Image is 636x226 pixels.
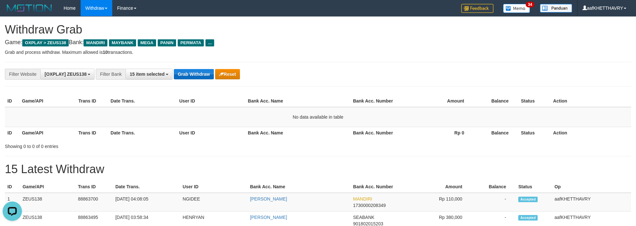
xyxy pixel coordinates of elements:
th: Action [551,127,631,139]
th: Op [552,181,631,193]
th: ID [5,95,19,107]
a: [PERSON_NAME] [250,215,287,220]
td: [DATE] 04:08:05 [113,193,180,211]
button: [OXPLAY] ZEUS138 [40,69,94,80]
span: MANDIRI [353,196,372,201]
th: Trans ID [75,181,113,193]
h1: 15 Latest Withdraw [5,163,631,176]
th: Status [516,181,552,193]
span: MAYBANK [109,39,136,46]
th: Game/API [19,95,76,107]
td: 1 [5,193,20,211]
span: MEGA [138,39,156,46]
th: Amount [407,95,474,107]
th: Balance [474,127,518,139]
th: Bank Acc. Number [350,95,407,107]
th: Status [518,127,551,139]
th: Trans ID [76,127,108,139]
button: 15 item selected [125,69,173,80]
th: ID [5,181,20,193]
span: 34 [526,2,534,7]
th: Game/API [19,127,76,139]
span: OXPLAY > ZEUS138 [22,39,69,46]
span: [OXPLAY] ZEUS138 [45,72,86,77]
th: Bank Acc. Name [247,181,351,193]
th: User ID [180,181,247,193]
th: Bank Acc. Number [350,127,407,139]
p: Grab and process withdraw. Maximum allowed is transactions. [5,49,631,55]
h4: Game: Bank: [5,39,631,46]
th: ID [5,127,19,139]
span: Accepted [518,197,538,202]
th: Bank Acc. Name [245,95,351,107]
span: Accepted [518,215,538,221]
td: No data available in table [5,107,631,127]
th: Bank Acc. Name [245,127,351,139]
td: Rp 110,000 [406,193,472,211]
span: PANIN [158,39,176,46]
span: MANDIRI [84,39,107,46]
th: Trans ID [76,95,108,107]
td: NGIDEE [180,193,247,211]
span: PERMATA [178,39,204,46]
th: Date Trans. [113,181,180,193]
th: Balance [474,95,518,107]
div: Filter Website [5,69,40,80]
th: Date Trans. [108,95,177,107]
img: Feedback.jpg [461,4,493,13]
button: Reset [215,69,240,79]
td: ZEUS138 [20,193,75,211]
th: User ID [177,127,245,139]
span: SEABANK [353,215,374,220]
th: User ID [177,95,245,107]
strong: 10 [103,50,108,55]
span: ... [205,39,214,46]
th: Game/API [20,181,75,193]
div: Showing 0 to 0 of 0 entries [5,141,260,150]
th: Bank Acc. Number [351,181,406,193]
td: 88863700 [75,193,113,211]
th: Balance [472,181,516,193]
h1: Withdraw Grab [5,23,631,36]
img: Button%20Memo.svg [503,4,530,13]
th: Amount [406,181,472,193]
th: Action [551,95,631,107]
td: aafKHETTHAVRY [552,193,631,211]
img: panduan.png [540,4,572,13]
button: Open LiveChat chat widget [3,3,22,22]
th: Date Trans. [108,127,177,139]
img: MOTION_logo.png [5,3,54,13]
div: Filter Bank [96,69,125,80]
th: Rp 0 [407,127,474,139]
a: [PERSON_NAME] [250,196,287,201]
span: Copy 1730000208349 to clipboard [353,203,386,208]
th: Status [518,95,551,107]
td: - [472,193,516,211]
span: 15 item selected [130,72,164,77]
button: Grab Withdraw [174,69,214,79]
